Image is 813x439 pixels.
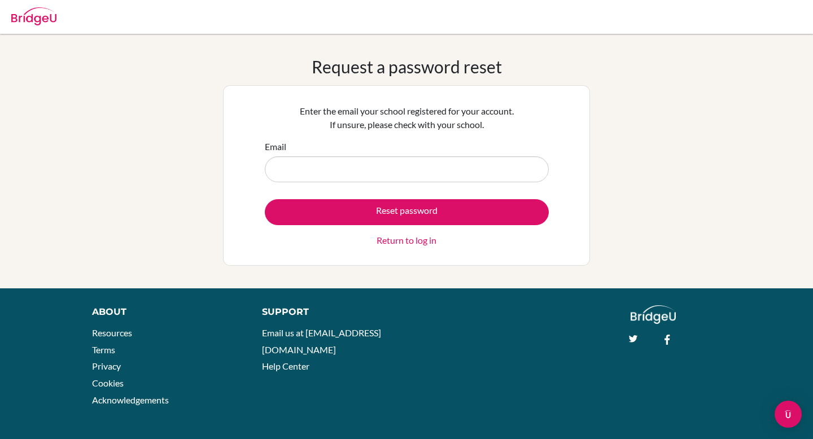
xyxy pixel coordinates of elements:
a: Cookies [92,377,124,388]
label: Email [265,140,286,153]
a: Resources [92,327,132,338]
p: Enter the email your school registered for your account. If unsure, please check with your school. [265,104,549,131]
img: logo_white@2x-f4f0deed5e89b7ecb1c2cc34c3e3d731f90f0f143d5ea2071677605dd97b5244.png [631,305,676,324]
a: Help Center [262,361,309,371]
h1: Request a password reset [312,56,502,77]
a: Acknowledgements [92,394,169,405]
a: Terms [92,344,115,355]
a: Return to log in [377,234,436,247]
button: Reset password [265,199,549,225]
img: Bridge-U [11,7,56,25]
div: About [92,305,237,319]
a: Email us at [EMAIL_ADDRESS][DOMAIN_NAME] [262,327,381,355]
div: Support [262,305,395,319]
div: Open Intercom Messenger [775,401,802,428]
a: Privacy [92,361,121,371]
